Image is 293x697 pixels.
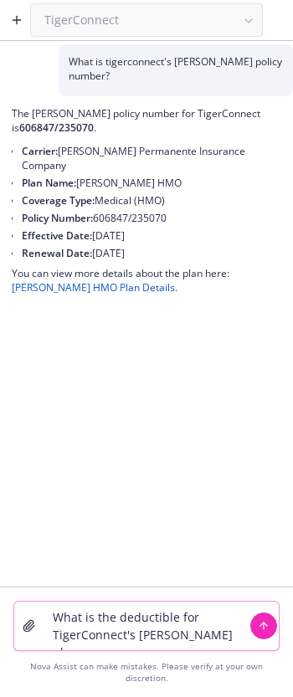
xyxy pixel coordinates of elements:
[13,661,280,684] div: Nova Assist can make mistakes. Please verify at your own discretion.
[12,280,175,295] a: [PERSON_NAME] HMO Plan Details
[22,142,290,174] li: [PERSON_NAME] Permanente Insurance Company
[22,193,95,208] span: Coverage Type:
[22,227,290,244] li: [DATE]
[12,106,290,135] p: The [PERSON_NAME] policy number for TigerConnect is .
[19,120,94,135] span: 606847/235070
[22,209,290,227] li: 606847/235070
[22,176,76,190] span: Plan Name:
[69,54,293,83] p: What is tigerconnect's [PERSON_NAME] policy number?
[22,174,290,192] li: [PERSON_NAME] HMO
[43,602,250,650] textarea: What is the deductible for TigerConnect's [PERSON_NAME] plan
[12,266,290,295] p: You can view more details about the plan here: .
[22,211,93,225] span: Policy Number:
[22,192,290,209] li: Medical (HMO)
[22,228,92,243] span: Effective Date:
[22,246,92,260] span: Renewal Date:
[3,7,30,33] button: Create a new chat
[22,144,58,158] span: Carrier:
[22,244,290,262] li: [DATE]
